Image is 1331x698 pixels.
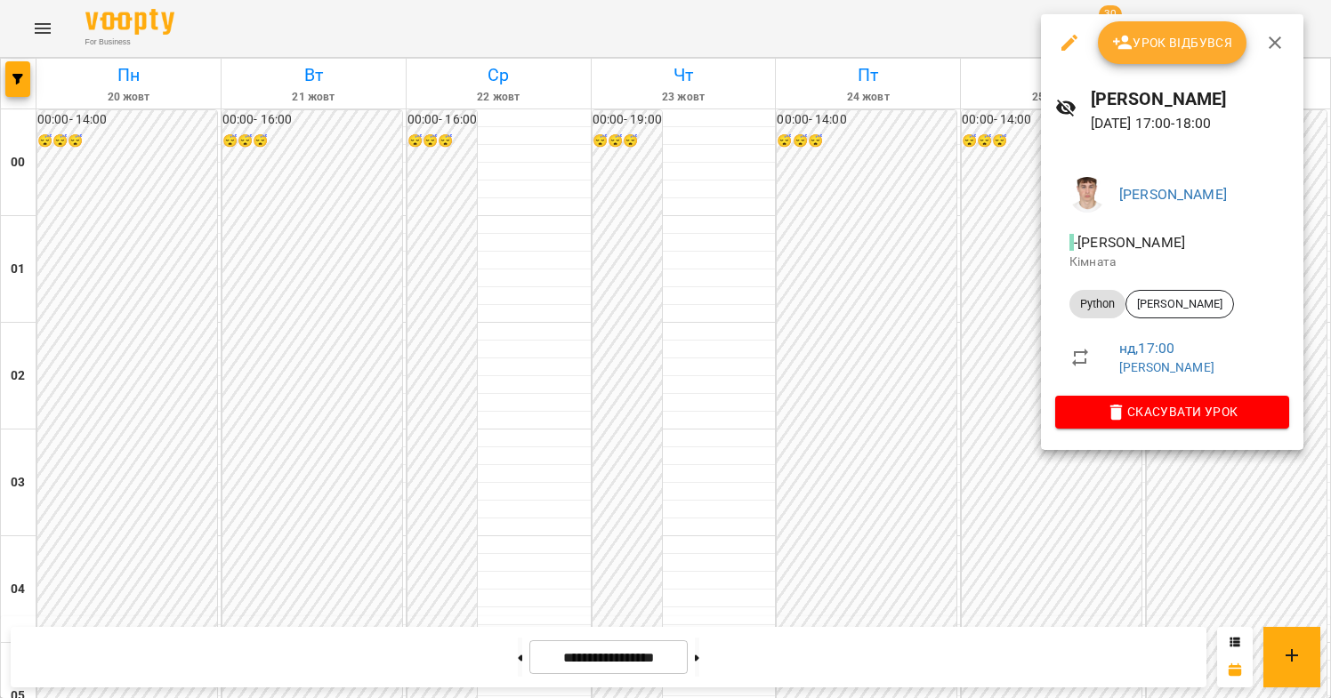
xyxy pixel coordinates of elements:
[1091,113,1289,134] p: [DATE] 17:00 - 18:00
[1119,360,1214,374] a: [PERSON_NAME]
[1069,234,1189,251] span: - [PERSON_NAME]
[1091,85,1289,113] h6: [PERSON_NAME]
[1126,296,1233,312] span: [PERSON_NAME]
[1125,290,1234,318] div: [PERSON_NAME]
[1119,340,1174,357] a: нд , 17:00
[1069,253,1275,271] p: Кімната
[1098,21,1247,64] button: Урок відбувся
[1069,296,1125,312] span: Python
[1069,401,1275,422] span: Скасувати Урок
[1055,396,1289,428] button: Скасувати Урок
[1069,177,1105,213] img: 8fe045a9c59afd95b04cf3756caf59e6.jpg
[1112,32,1233,53] span: Урок відбувся
[1119,186,1227,203] a: [PERSON_NAME]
